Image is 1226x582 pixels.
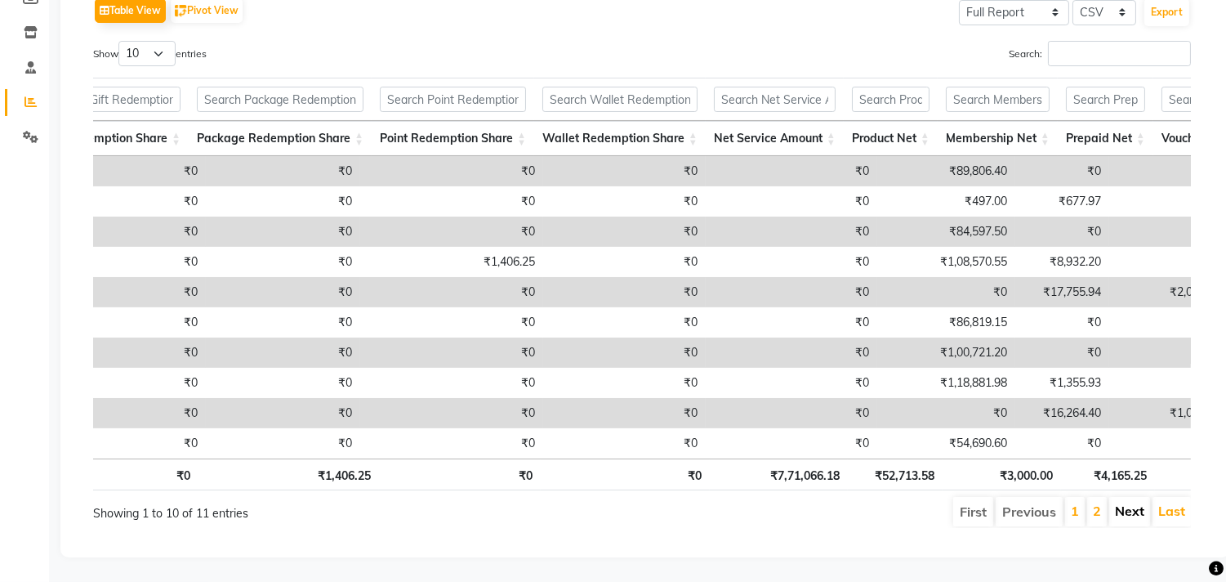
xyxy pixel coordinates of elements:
[706,186,877,217] td: ₹0
[1015,277,1109,307] td: ₹17,755.94
[543,307,706,338] td: ₹0
[943,459,1061,490] th: ₹3,000.00
[543,277,706,307] td: ₹0
[877,307,1015,338] td: ₹86,819.15
[541,459,710,490] th: ₹0
[706,156,877,186] td: ₹0
[1158,503,1185,519] a: Last
[877,156,1015,186] td: ₹89,806.40
[543,186,706,217] td: ₹0
[206,156,360,186] td: ₹0
[360,368,543,398] td: ₹0
[206,186,360,217] td: ₹0
[360,156,543,186] td: ₹0
[543,368,706,398] td: ₹0
[543,398,706,428] td: ₹0
[28,156,206,186] td: ₹0
[118,41,176,66] select: Showentries
[198,459,379,490] th: ₹1,406.25
[706,398,877,428] td: ₹0
[175,5,187,17] img: pivot.png
[28,186,206,217] td: ₹0
[1015,307,1109,338] td: ₹0
[1115,503,1144,519] a: Next
[852,87,930,112] input: Search Product Net
[877,277,1015,307] td: ₹0
[877,368,1015,398] td: ₹1,18,881.98
[28,398,206,428] td: ₹0
[206,398,360,428] td: ₹0
[28,307,206,338] td: ₹0
[28,247,206,277] td: ₹0
[938,121,1058,156] th: Membership Net: activate to sort column ascending
[1058,121,1153,156] th: Prepaid Net: activate to sort column ascending
[946,87,1050,112] input: Search Membership Net
[848,459,943,490] th: ₹52,713.58
[714,87,836,112] input: Search Net Service Amount
[380,87,526,112] input: Search Point Redemption Share
[1015,368,1109,398] td: ₹1,355.93
[706,217,877,247] td: ₹0
[206,247,360,277] td: ₹0
[45,459,198,490] th: ₹0
[542,87,698,112] input: Search Wallet Redemption Share
[28,428,206,459] td: ₹0
[360,307,543,338] td: ₹0
[206,428,360,459] td: ₹0
[1015,186,1109,217] td: ₹677.97
[543,217,706,247] td: ₹0
[706,307,877,338] td: ₹0
[42,87,181,112] input: Search Gift Redemption Share
[534,121,706,156] th: Wallet Redemption Share: activate to sort column ascending
[93,41,207,66] label: Show entries
[379,459,541,490] th: ₹0
[1071,503,1079,519] a: 1
[706,277,877,307] td: ₹0
[360,247,543,277] td: ₹1,406.25
[1015,247,1109,277] td: ₹8,932.20
[28,368,206,398] td: ₹0
[877,398,1015,428] td: ₹0
[93,495,537,522] div: Showing 1 to 10 of 11 entries
[706,121,844,156] th: Net Service Amount: activate to sort column ascending
[28,338,206,368] td: ₹0
[877,217,1015,247] td: ₹84,597.50
[206,277,360,307] td: ₹0
[1061,459,1155,490] th: ₹4,165.25
[206,338,360,368] td: ₹0
[1093,503,1101,519] a: 2
[1066,87,1145,112] input: Search Prepaid Net
[206,368,360,398] td: ₹0
[706,428,877,459] td: ₹0
[372,121,534,156] th: Point Redemption Share: activate to sort column ascending
[360,217,543,247] td: ₹0
[1015,156,1109,186] td: ₹0
[1048,41,1191,66] input: Search:
[206,307,360,338] td: ₹0
[543,247,706,277] td: ₹0
[34,121,189,156] th: Gift Redemption Share: activate to sort column ascending
[197,87,363,112] input: Search Package Redemption Share
[706,338,877,368] td: ₹0
[28,217,206,247] td: ₹0
[360,428,543,459] td: ₹0
[706,368,877,398] td: ₹0
[877,186,1015,217] td: ₹497.00
[1015,428,1109,459] td: ₹0
[844,121,938,156] th: Product Net: activate to sort column ascending
[877,428,1015,459] td: ₹54,690.60
[1009,41,1191,66] label: Search:
[710,459,848,490] th: ₹7,71,066.18
[1015,338,1109,368] td: ₹0
[28,277,206,307] td: ₹0
[543,428,706,459] td: ₹0
[543,156,706,186] td: ₹0
[360,186,543,217] td: ₹0
[877,247,1015,277] td: ₹1,08,570.55
[877,338,1015,368] td: ₹1,00,721.20
[706,247,877,277] td: ₹0
[543,338,706,368] td: ₹0
[189,121,372,156] th: Package Redemption Share: activate to sort column ascending
[360,338,543,368] td: ₹0
[1015,217,1109,247] td: ₹0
